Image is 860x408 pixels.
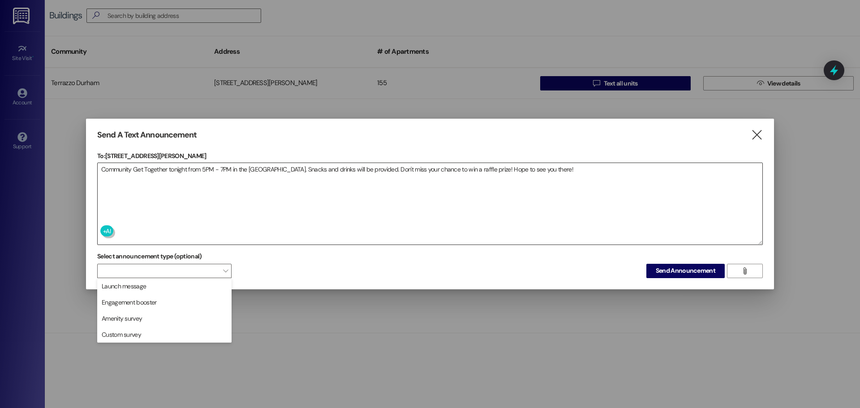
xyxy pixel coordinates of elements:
[102,330,141,339] span: Custom survey
[97,130,197,140] h3: Send A Text Announcement
[97,163,763,245] div: Community Get Together tonight from 5PM - 7PM in the [GEOGRAPHIC_DATA]. Snacks and drinks will be...
[98,163,762,245] textarea: Community Get Together tonight from 5PM - 7PM in the [GEOGRAPHIC_DATA]. Snacks and drinks will be...
[97,249,202,263] label: Select announcement type (optional)
[102,298,156,307] span: Engagement booster
[97,151,763,160] p: To: [STREET_ADDRESS][PERSON_NAME]
[102,282,146,291] span: Launch message
[646,264,725,278] button: Send Announcement
[741,267,748,275] i: 
[656,266,715,275] span: Send Announcement
[751,130,763,140] i: 
[102,314,142,323] span: Amenity survey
